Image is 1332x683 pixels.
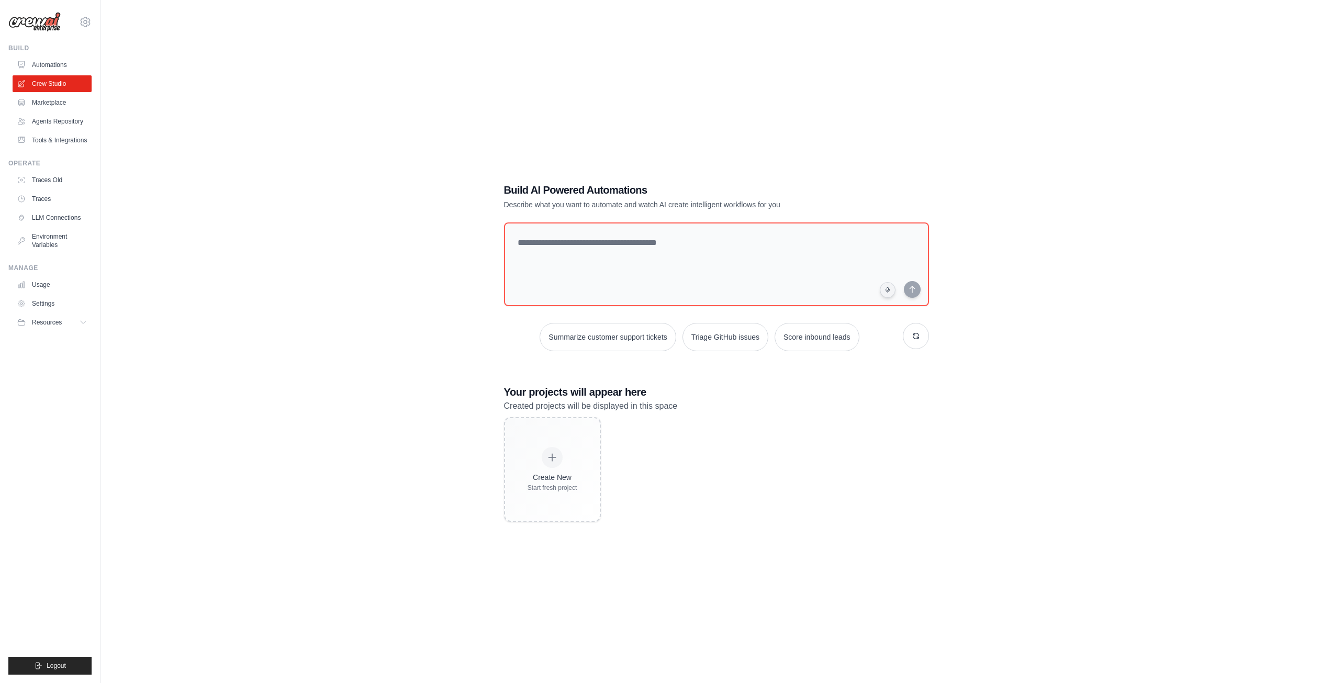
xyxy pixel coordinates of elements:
[13,94,92,111] a: Marketplace
[8,657,92,675] button: Logout
[8,12,61,32] img: Logo
[13,314,92,331] button: Resources
[13,57,92,73] a: Automations
[682,323,768,351] button: Triage GitHub issues
[13,191,92,207] a: Traces
[13,132,92,149] a: Tools & Integrations
[8,44,92,52] div: Build
[504,399,929,413] p: Created projects will be displayed in this space
[504,385,929,399] h3: Your projects will appear here
[903,323,929,349] button: Get new suggestions
[504,183,856,197] h1: Build AI Powered Automations
[528,484,577,492] div: Start fresh project
[13,295,92,312] a: Settings
[8,159,92,167] div: Operate
[13,276,92,293] a: Usage
[8,264,92,272] div: Manage
[13,172,92,188] a: Traces Old
[47,662,66,670] span: Logout
[13,209,92,226] a: LLM Connections
[13,75,92,92] a: Crew Studio
[880,282,896,298] button: Click to speak your automation idea
[32,318,62,327] span: Resources
[13,228,92,253] a: Environment Variables
[775,323,859,351] button: Score inbound leads
[540,323,676,351] button: Summarize customer support tickets
[504,199,856,210] p: Describe what you want to automate and watch AI create intelligent workflows for you
[13,113,92,130] a: Agents Repository
[528,472,577,483] div: Create New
